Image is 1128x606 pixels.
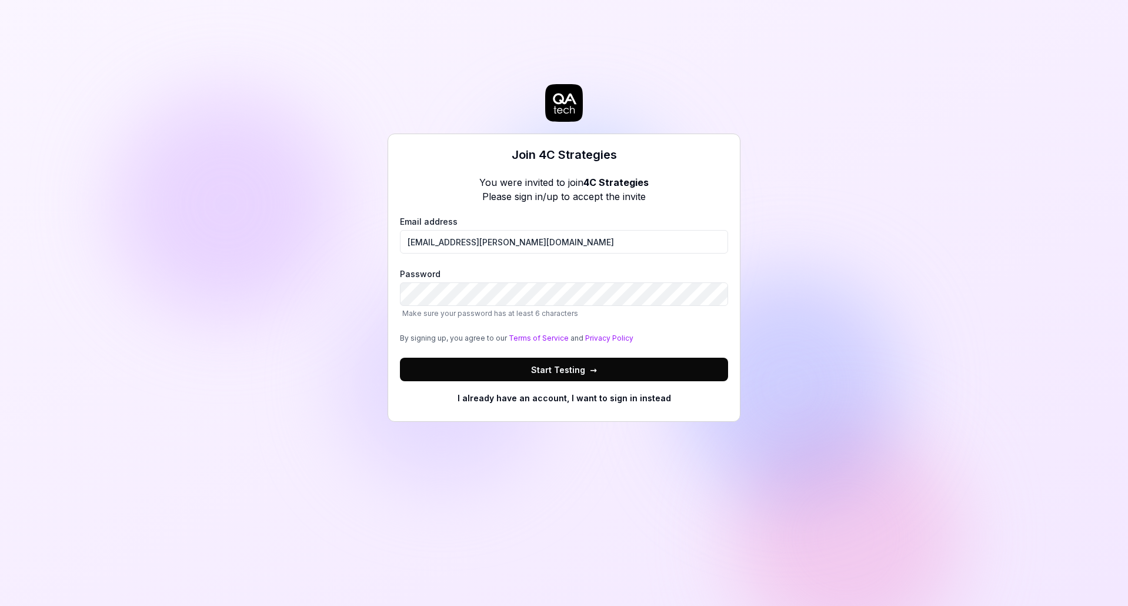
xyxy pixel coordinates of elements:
b: 4C Strategies [583,177,649,188]
h3: Join 4C Strategies [512,146,617,164]
span: → [590,364,597,376]
label: Password [400,268,728,319]
p: You were invited to join [479,175,649,189]
button: I already have an account, I want to sign in instead [400,386,728,409]
a: Privacy Policy [585,334,633,342]
input: PasswordMake sure your password has at least 6 characters [400,282,728,306]
span: Make sure your password has at least 6 characters [402,309,578,318]
a: Terms of Service [509,334,569,342]
span: Start Testing [531,364,597,376]
input: Email address [400,230,728,254]
label: Email address [400,215,728,254]
button: Start Testing→ [400,358,728,381]
p: Please sign in/up to accept the invite [479,189,649,204]
div: By signing up, you agree to our and [400,333,728,344]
